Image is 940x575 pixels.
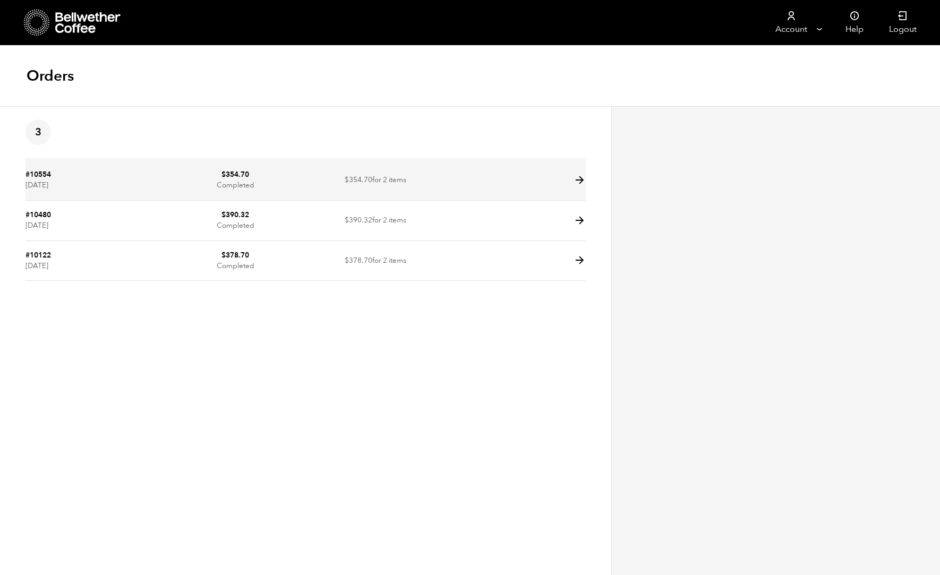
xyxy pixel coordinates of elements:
[25,250,51,260] a: #10122
[25,261,48,271] time: [DATE]
[166,201,306,241] td: Completed
[305,201,446,241] td: for 2 items
[25,220,48,230] time: [DATE]
[27,66,74,85] h1: Orders
[221,250,226,260] span: $
[345,175,349,185] span: $
[166,160,306,201] td: Completed
[25,210,51,220] a: #10480
[345,215,372,225] span: 390.32
[221,210,226,220] span: $
[345,175,372,185] span: 354.70
[305,160,446,201] td: for 2 items
[221,210,249,220] bdi: 390.32
[345,255,349,265] span: $
[166,241,306,281] td: Completed
[25,169,51,179] a: #10554
[221,250,249,260] bdi: 378.70
[345,255,372,265] span: 378.70
[305,241,446,281] td: for 2 items
[221,169,226,179] span: $
[25,119,51,145] span: 3
[221,169,249,179] bdi: 354.70
[345,215,349,225] span: $
[25,180,48,190] time: [DATE]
